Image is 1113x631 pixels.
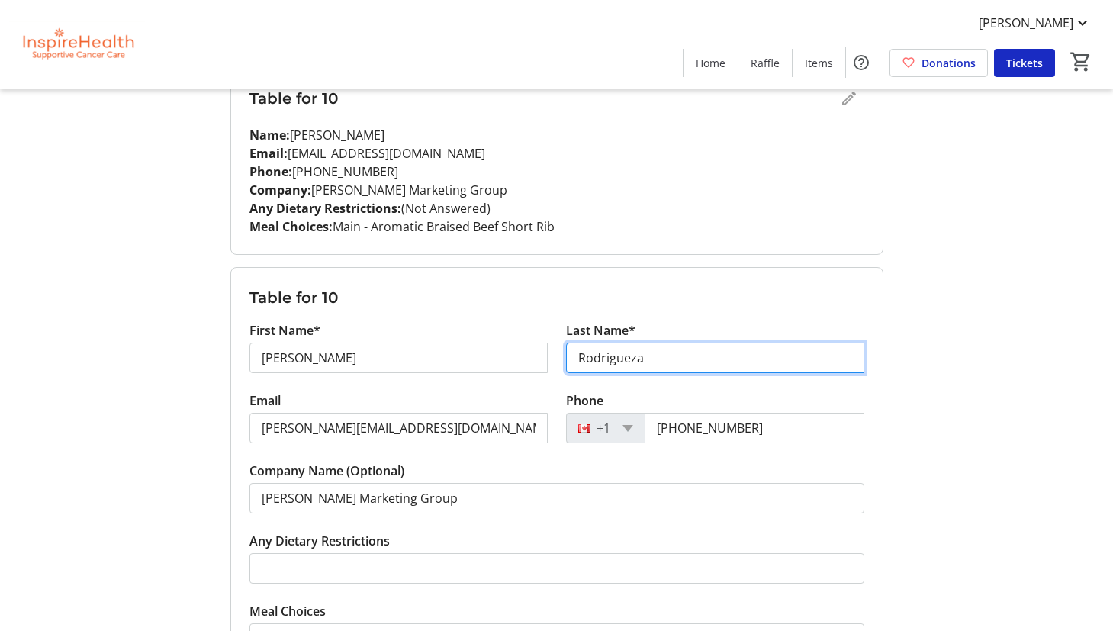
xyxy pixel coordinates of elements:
p: [PERSON_NAME] [249,126,864,144]
p: [PERSON_NAME] Marketing Group [249,181,864,199]
span: Home [696,55,725,71]
a: Raffle [738,49,792,77]
h3: Table for 10 [249,87,834,110]
strong: Company: [249,182,311,198]
button: Help [846,47,877,78]
button: [PERSON_NAME] [967,11,1104,35]
img: InspireHealth Supportive Cancer Care's Logo [9,6,145,82]
span: Donations [922,55,976,71]
a: Home [684,49,738,77]
button: Cart [1067,48,1095,76]
span: Raffle [751,55,780,71]
strong: Meal Choices: [249,218,333,235]
span: [PERSON_NAME] [979,14,1073,32]
a: Donations [889,49,988,77]
span: (Not Answered) [401,200,491,217]
label: Meal Choices [249,602,326,620]
strong: Phone: [249,163,292,180]
label: Company Name (Optional) [249,462,404,480]
input: (506) 234-5678 [645,413,864,443]
span: Tickets [1006,55,1043,71]
p: Main - Aromatic Braised Beef Short Rib [249,217,864,236]
p: [PHONE_NUMBER] [249,163,864,181]
a: Tickets [994,49,1055,77]
label: Email [249,391,281,410]
label: First Name* [249,321,320,340]
p: [EMAIL_ADDRESS][DOMAIN_NAME] [249,144,864,163]
strong: Any Dietary Restrictions: [249,200,401,217]
span: Items [805,55,833,71]
label: Phone [566,391,603,410]
h3: Table for 10 [249,286,864,309]
strong: Name: [249,127,290,143]
label: Last Name* [566,321,635,340]
label: Any Dietary Restrictions [249,532,390,550]
a: Items [793,49,845,77]
strong: Email: [249,145,288,162]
